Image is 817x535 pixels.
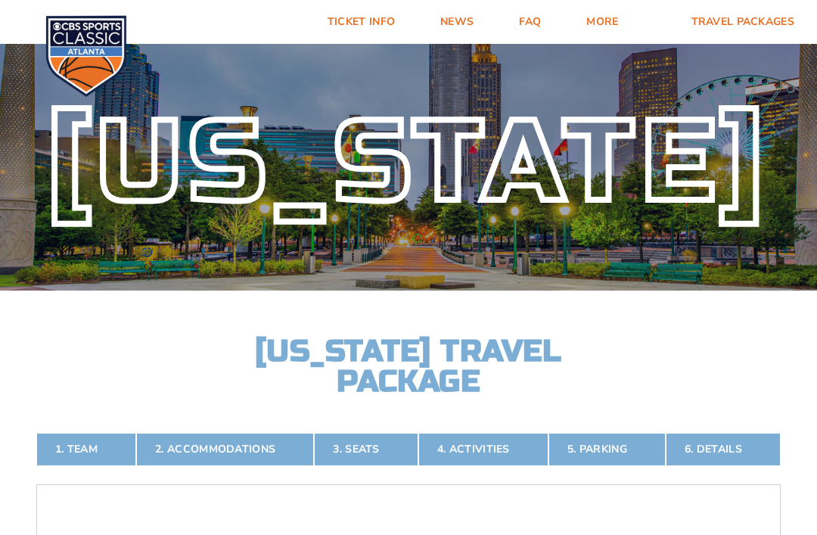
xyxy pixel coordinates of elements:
[548,433,666,466] a: 5. Parking
[314,433,418,466] a: 3. Seats
[418,433,548,466] a: 4. Activities
[36,433,136,466] a: 1. Team
[242,336,575,397] h2: [US_STATE] Travel Package
[136,433,314,466] a: 2. Accommodations
[45,15,127,97] img: CBS Sports Classic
